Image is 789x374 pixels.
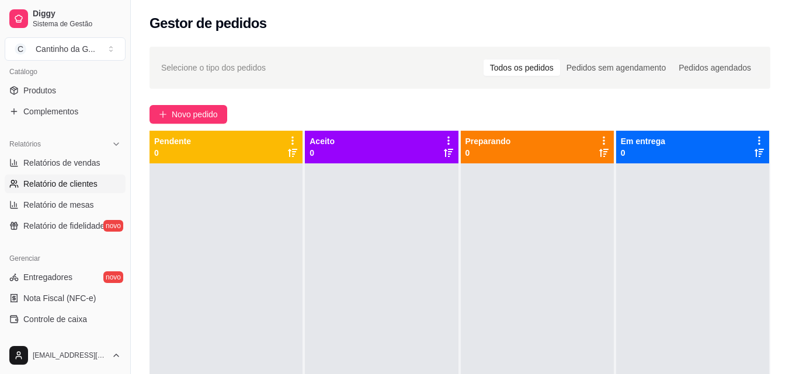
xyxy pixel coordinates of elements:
[150,105,227,124] button: Novo pedido
[5,153,126,172] a: Relatórios de vendas
[5,5,126,33] a: DiggySistema de Gestão
[23,292,96,304] span: Nota Fiscal (NFC-e)
[310,147,335,159] p: 0
[5,37,126,61] button: Select a team
[465,135,511,147] p: Preparando
[560,60,672,76] div: Pedidos sem agendamento
[9,139,41,149] span: Relatórios
[310,135,335,147] p: Aceito
[33,9,121,19] span: Diggy
[159,110,167,118] span: plus
[23,199,94,211] span: Relatório de mesas
[154,135,191,147] p: Pendente
[172,108,218,121] span: Novo pedido
[5,102,126,121] a: Complementos
[23,157,100,169] span: Relatórios de vendas
[5,289,126,307] a: Nota Fiscal (NFC-e)
[484,60,560,76] div: Todos os pedidos
[465,147,511,159] p: 0
[23,178,98,190] span: Relatório de clientes
[5,81,126,100] a: Produtos
[23,271,72,283] span: Entregadores
[23,106,78,117] span: Complementos
[5,174,126,193] a: Relatório de clientes
[23,334,86,346] span: Controle de fiado
[15,43,26,55] span: C
[672,60,757,76] div: Pedidos agendados
[5,331,126,349] a: Controle de fiado
[5,216,126,235] a: Relatório de fidelidadenovo
[23,220,105,232] span: Relatório de fidelidade
[36,43,95,55] div: Cantinho da G ...
[161,61,266,74] span: Selecione o tipo dos pedidos
[33,19,121,29] span: Sistema de Gestão
[23,85,56,96] span: Produtos
[23,313,87,325] span: Controle de caixa
[5,341,126,369] button: [EMAIL_ADDRESS][DOMAIN_NAME]
[33,351,107,360] span: [EMAIL_ADDRESS][DOMAIN_NAME]
[5,62,126,81] div: Catálogo
[154,147,191,159] p: 0
[5,268,126,286] a: Entregadoresnovo
[621,147,665,159] p: 0
[5,249,126,268] div: Gerenciar
[621,135,665,147] p: Em entrega
[5,310,126,328] a: Controle de caixa
[150,14,267,33] h2: Gestor de pedidos
[5,195,126,214] a: Relatório de mesas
